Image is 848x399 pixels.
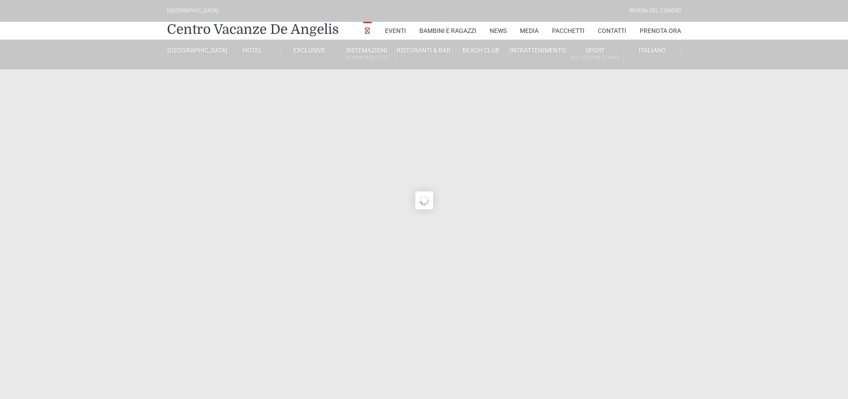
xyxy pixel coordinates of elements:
[167,46,224,54] a: [GEOGRAPHIC_DATA]
[453,46,510,54] a: Beach Club
[567,53,623,62] small: All Season Tennis
[167,7,218,15] div: [GEOGRAPHIC_DATA]
[490,22,507,40] a: News
[281,46,338,54] a: Exclusive
[567,46,624,63] a: SportAll Season Tennis
[395,46,452,54] a: Ristoranti & Bar
[624,46,681,54] a: Italiano
[510,46,567,54] a: Intrattenimento
[629,7,681,15] div: Riviera Del Conero
[639,47,666,54] span: Italiano
[385,22,406,40] a: Eventi
[224,46,281,54] a: Hotel
[338,46,395,63] a: SistemazioniRooms & Suites
[167,20,339,38] a: Centro Vacanze De Angelis
[640,22,681,40] a: Prenota Ora
[520,22,539,40] a: Media
[552,22,584,40] a: Pacchetti
[338,53,395,62] small: Rooms & Suites
[598,22,626,40] a: Contatti
[419,22,476,40] a: Bambini e Ragazzi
